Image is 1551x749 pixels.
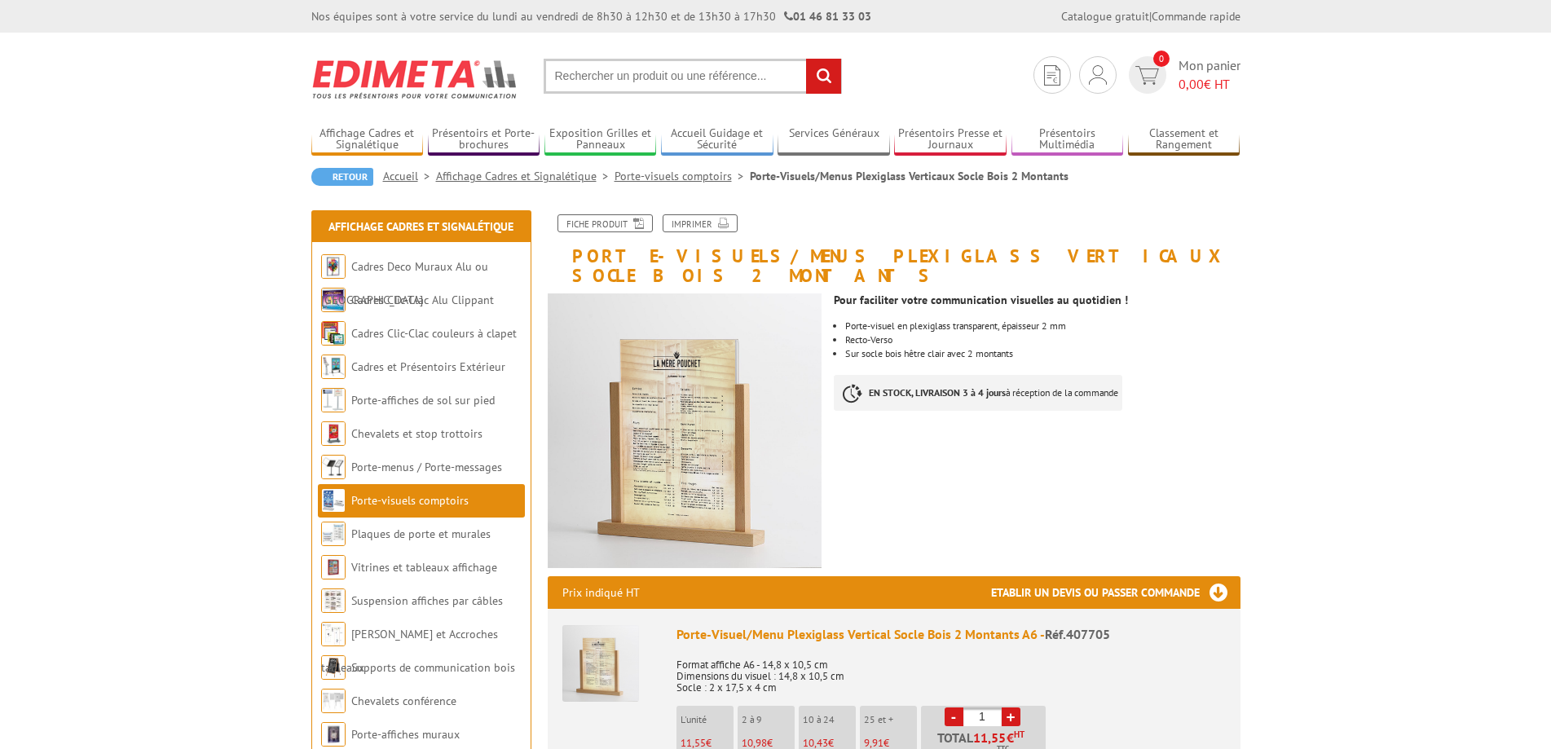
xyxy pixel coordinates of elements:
img: Porte-affiches muraux [321,722,346,747]
strong: 01 46 81 33 03 [784,9,871,24]
a: Classement et Rangement [1128,126,1240,153]
a: Porte-affiches muraux [351,727,460,742]
img: Vitrines et tableaux affichage [321,555,346,579]
a: Affichage Cadres et Signalétique [311,126,424,153]
span: Réf.407705 [1045,626,1110,642]
p: 10 à 24 [803,714,856,725]
div: Porte-visuel en plexiglass transparent, épaisseur 2 mm [845,321,1240,331]
img: Cimaises et Accroches tableaux [321,622,346,646]
a: Présentoirs et Porte-brochures [428,126,540,153]
span: 11,55 [973,731,1007,744]
img: Suspension affiches par câbles [321,588,346,613]
a: Services Généraux [778,126,890,153]
li: Porte-Visuels/Menus Plexiglass Verticaux Socle Bois 2 Montants [750,168,1069,184]
span: Mon panier [1179,56,1240,94]
div: Sur socle bois hêtre clair avec 2 montants [845,349,1240,359]
span: 0,00 [1179,76,1204,92]
p: 2 à 9 [742,714,795,725]
a: Vitrines et tableaux affichage [351,560,497,575]
a: Chevalets et stop trottoirs [351,426,482,441]
a: Suspension affiches par câbles [351,593,503,608]
strong: Pour faciliter votre communication visuelles au quotidien ! [834,293,1128,307]
img: Chevalets et stop trottoirs [321,421,346,446]
input: Rechercher un produit ou une référence... [544,59,842,94]
img: Porte-menus / Porte-messages [321,455,346,479]
span: € HT [1179,75,1240,94]
a: - [945,707,963,726]
a: Plaques de porte et murales [351,527,491,541]
p: à réception de la commande [834,375,1122,411]
a: Chevalets conférence [351,694,456,708]
p: € [681,738,734,749]
a: devis rapide 0 Mon panier 0,00€ HT [1125,56,1240,94]
img: porte_visuels_menus_plexi_verticaux_socle_bois_2_montants_2.png [548,293,822,568]
img: Cadres Deco Muraux Alu ou Bois [321,254,346,279]
img: Porte-visuels comptoirs [321,488,346,513]
a: Présentoirs Multimédia [1011,126,1124,153]
a: Affichage Cadres et Signalétique [436,169,615,183]
p: Format affiche A6 - 14,8 x 10,5 cm Dimensions du visuel : 14,8 x 10,5 cm Socle : 2 x 17,5 x 4 cm [676,648,1226,694]
a: Porte-menus / Porte-messages [351,460,502,474]
img: devis rapide [1089,65,1107,85]
strong: EN STOCK, LIVRAISON 3 à 4 jours [869,386,1006,399]
a: Imprimer [663,214,738,232]
a: Accueil [383,169,436,183]
a: Cadres Clic-Clac Alu Clippant [351,293,494,307]
p: Prix indiqué HT [562,576,640,609]
img: devis rapide [1135,66,1159,85]
img: devis rapide [1044,65,1060,86]
p: L'unité [681,714,734,725]
h3: Etablir un devis ou passer commande [991,576,1240,609]
a: Cadres Clic-Clac couleurs à clapet [351,326,517,341]
a: Porte-visuels comptoirs [351,493,469,508]
span: 0 [1153,51,1170,67]
a: [PERSON_NAME] et Accroches tableaux [321,627,498,675]
span: € [1007,731,1014,744]
p: € [742,738,795,749]
a: + [1002,707,1020,726]
li: Recto-Verso [845,335,1240,345]
p: € [803,738,856,749]
a: Présentoirs Presse et Journaux [894,126,1007,153]
a: Supports de communication bois [351,660,515,675]
a: Porte-visuels comptoirs [615,169,750,183]
a: Retour [311,168,373,186]
a: Catalogue gratuit [1061,9,1149,24]
div: Nos équipes sont à votre service du lundi au vendredi de 8h30 à 12h30 et de 13h30 à 17h30 [311,8,871,24]
input: rechercher [806,59,841,94]
div: Porte-Visuel/Menu Plexiglass Vertical Socle Bois 2 Montants A6 - [676,625,1226,644]
img: Chevalets conférence [321,689,346,713]
a: Accueil Guidage et Sécurité [661,126,773,153]
a: Cadres Deco Muraux Alu ou [GEOGRAPHIC_DATA] [321,259,488,307]
a: Exposition Grilles et Panneaux [544,126,657,153]
div: | [1061,8,1240,24]
a: Commande rapide [1152,9,1240,24]
img: Cadres et Présentoirs Extérieur [321,355,346,379]
h1: Porte-Visuels/Menus Plexiglass Verticaux Socle Bois 2 Montants [535,214,1253,285]
img: Edimeta [311,49,519,109]
p: 25 et + [864,714,917,725]
a: Cadres et Présentoirs Extérieur [351,359,505,374]
a: Porte-affiches de sol sur pied [351,393,495,408]
img: Porte-affiches de sol sur pied [321,388,346,412]
p: € [864,738,917,749]
sup: HT [1014,729,1024,740]
a: Fiche produit [557,214,653,232]
img: Porte-Visuel/Menu Plexiglass Vertical Socle Bois 2 Montants A6 [562,625,639,702]
a: Affichage Cadres et Signalétique [328,219,513,234]
img: Plaques de porte et murales [321,522,346,546]
img: Cadres Clic-Clac couleurs à clapet [321,321,346,346]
